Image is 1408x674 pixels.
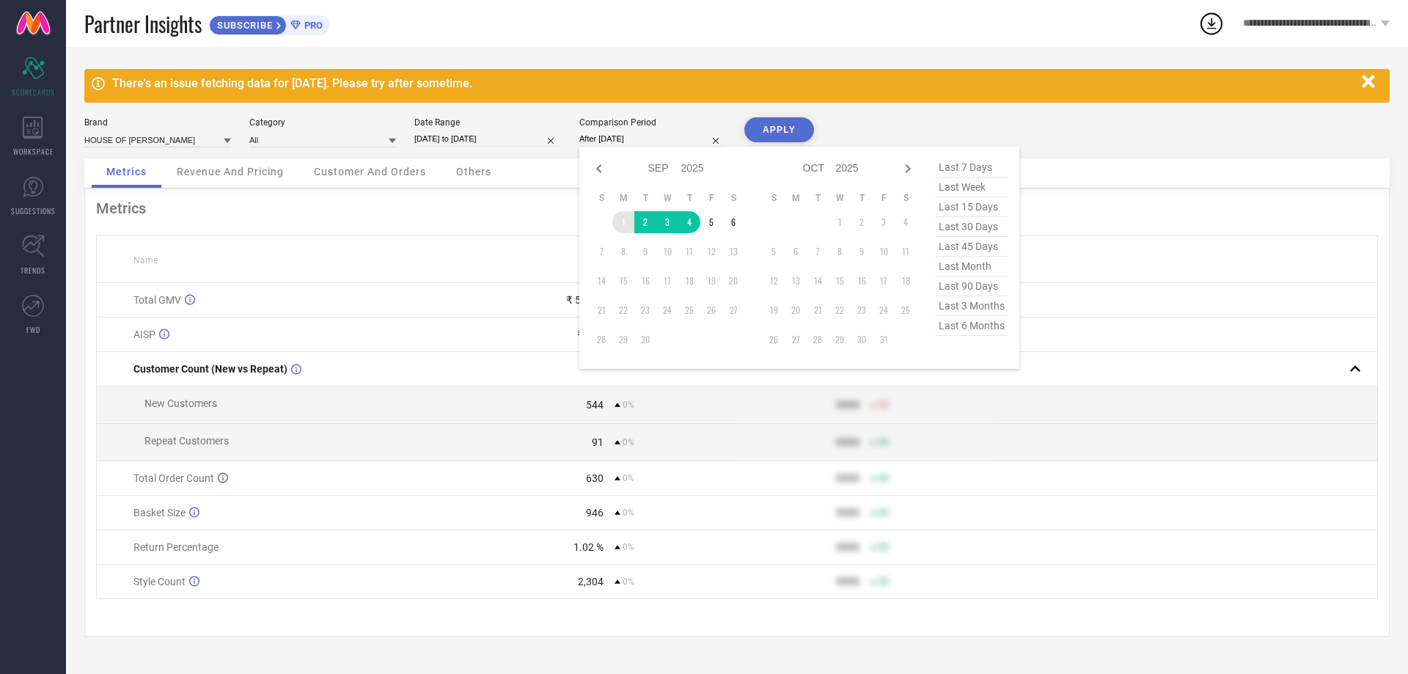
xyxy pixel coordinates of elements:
span: 50 [879,473,889,483]
td: Thu Sep 25 2025 [678,299,700,321]
input: Select comparison period [579,131,726,147]
td: Sat Sep 27 2025 [722,299,744,321]
div: 9999 [836,576,859,587]
td: Sat Sep 06 2025 [722,211,744,233]
td: Fri Sep 26 2025 [700,299,722,321]
span: New Customers [144,398,217,409]
td: Sat Sep 20 2025 [722,270,744,292]
span: 50 [879,576,889,587]
span: last week [935,177,1008,197]
div: Category [249,117,396,128]
span: PRO [301,20,323,31]
th: Saturday [722,192,744,204]
td: Wed Oct 29 2025 [829,329,851,351]
div: 1.02 % [573,541,604,553]
div: There's an issue fetching data for [DATE]. Please try after sometime. [112,76,1354,90]
div: Date Range [414,117,561,128]
td: Wed Oct 15 2025 [829,270,851,292]
th: Friday [700,192,722,204]
td: Fri Sep 19 2025 [700,270,722,292]
div: Open download list [1198,10,1225,37]
td: Wed Sep 24 2025 [656,299,678,321]
th: Sunday [763,192,785,204]
td: Mon Sep 01 2025 [612,211,634,233]
span: SCORECARDS [12,87,55,98]
input: Select date range [414,131,561,147]
td: Wed Sep 03 2025 [656,211,678,233]
span: Others [456,166,491,177]
div: 946 [586,507,604,519]
span: last 7 days [935,158,1008,177]
td: Wed Sep 10 2025 [656,241,678,263]
td: Sun Oct 05 2025 [763,241,785,263]
span: last 90 days [935,276,1008,296]
td: Tue Oct 28 2025 [807,329,829,351]
td: Thu Sep 18 2025 [678,270,700,292]
span: Total GMV [133,294,181,306]
div: Brand [84,117,231,128]
th: Saturday [895,192,917,204]
span: Basket Size [133,507,186,519]
div: ₹ 5.96 L [566,294,604,306]
span: Style Count [133,576,186,587]
th: Wednesday [829,192,851,204]
td: Wed Oct 08 2025 [829,241,851,263]
div: 630 [586,472,604,484]
td: Mon Oct 13 2025 [785,270,807,292]
td: Sun Sep 07 2025 [590,241,612,263]
td: Tue Sep 02 2025 [634,211,656,233]
span: Name [133,255,158,265]
td: Sun Sep 21 2025 [590,299,612,321]
td: Sat Oct 04 2025 [895,211,917,233]
div: ₹ 861 [577,329,604,340]
span: Metrics [106,166,147,177]
span: last month [935,257,1008,276]
span: Revenue And Pricing [177,166,284,177]
div: 544 [586,399,604,411]
td: Wed Oct 01 2025 [829,211,851,233]
td: Mon Oct 27 2025 [785,329,807,351]
span: 0% [623,508,634,518]
button: APPLY [744,117,814,142]
td: Fri Oct 10 2025 [873,241,895,263]
span: Customer Count (New vs Repeat) [133,363,287,375]
span: 50 [879,508,889,518]
td: Tue Sep 16 2025 [634,270,656,292]
div: Previous month [590,160,608,177]
td: Sun Oct 12 2025 [763,270,785,292]
td: Mon Sep 22 2025 [612,299,634,321]
div: Next month [899,160,917,177]
th: Wednesday [656,192,678,204]
td: Thu Oct 02 2025 [851,211,873,233]
span: 0% [623,400,634,410]
td: Fri Oct 03 2025 [873,211,895,233]
td: Tue Sep 09 2025 [634,241,656,263]
td: Sat Oct 18 2025 [895,270,917,292]
td: Sun Sep 28 2025 [590,329,612,351]
td: Tue Sep 23 2025 [634,299,656,321]
td: Sun Oct 26 2025 [763,329,785,351]
span: SUBSCRIBE [210,20,276,31]
td: Thu Sep 11 2025 [678,241,700,263]
th: Tuesday [634,192,656,204]
span: 0% [623,576,634,587]
span: last 6 months [935,316,1008,336]
span: last 45 days [935,237,1008,257]
span: 0% [623,473,634,483]
th: Sunday [590,192,612,204]
td: Fri Oct 17 2025 [873,270,895,292]
span: 0% [623,437,634,447]
div: 9999 [836,472,859,484]
div: 9999 [836,399,859,411]
td: Wed Sep 17 2025 [656,270,678,292]
div: 2,304 [578,576,604,587]
span: FWD [26,324,40,335]
td: Sat Sep 13 2025 [722,241,744,263]
td: Tue Oct 21 2025 [807,299,829,321]
div: 9999 [836,507,859,519]
td: Fri Sep 12 2025 [700,241,722,263]
span: SUGGESTIONS [11,205,56,216]
td: Mon Sep 15 2025 [612,270,634,292]
td: Mon Sep 08 2025 [612,241,634,263]
td: Thu Oct 16 2025 [851,270,873,292]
